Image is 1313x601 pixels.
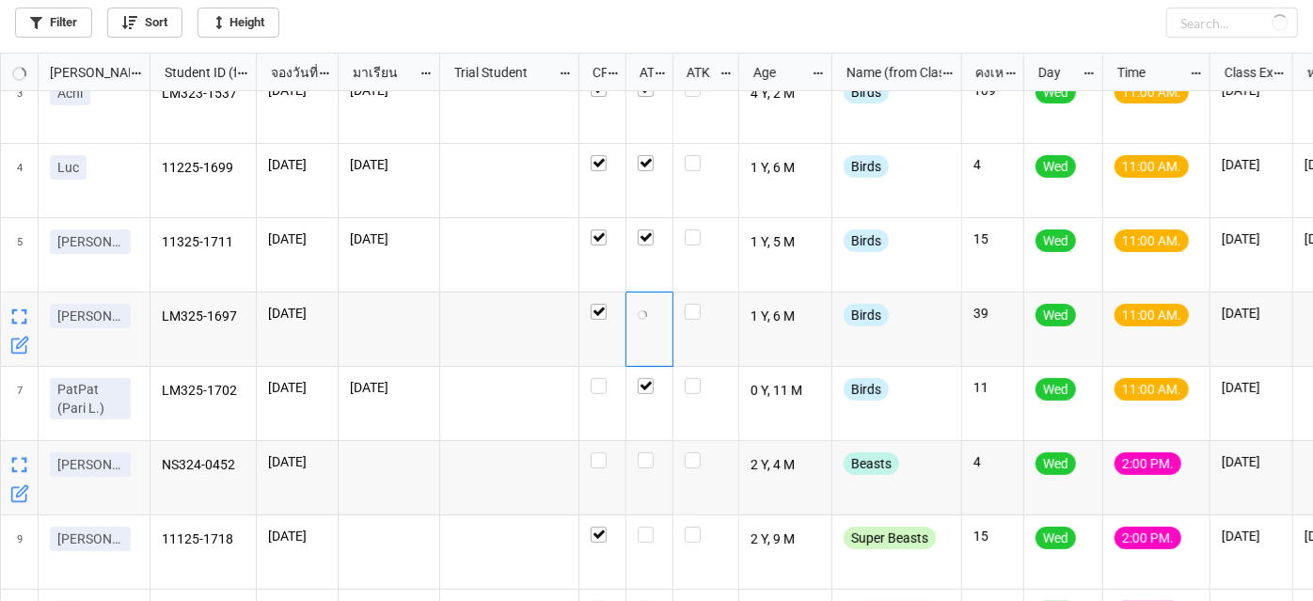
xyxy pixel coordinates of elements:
p: 2 Y, 9 M [751,527,821,553]
p: [DATE] [268,378,326,397]
p: 11 [973,378,1012,397]
p: NS324-0452 [162,452,245,479]
a: Filter [15,8,92,38]
p: [DATE] [268,229,326,248]
p: 39 [973,304,1012,323]
p: 2 Y, 4 M [751,452,821,479]
div: ATT [628,62,655,83]
p: 4 [973,155,1012,174]
p: 15 [973,229,1012,248]
div: มาเรียน [341,62,419,83]
p: [DATE] [350,229,428,248]
div: grid [1,54,150,91]
span: 7 [17,367,23,440]
p: 11325-1711 [162,229,245,256]
p: [DATE] [1222,527,1281,546]
a: Sort [107,8,182,38]
div: Student ID (from [PERSON_NAME] Name) [153,62,236,83]
div: Birds [844,304,889,326]
div: [PERSON_NAME] Name [39,62,130,83]
div: 11:00 AM. [1115,155,1189,178]
p: [DATE] [268,527,326,546]
p: PatPat (Pari L.) [57,380,123,418]
div: Wed [1036,229,1076,252]
p: [DATE] [1222,229,1281,248]
p: [DATE] [1222,304,1281,323]
p: [DATE] [1222,378,1281,397]
p: LM325-1702 [162,378,245,404]
div: Time [1106,62,1190,83]
p: Luc [57,158,79,177]
p: 0 Y, 11 M [751,378,821,404]
p: 4 [973,452,1012,471]
div: Birds [844,229,889,252]
div: 11:00 AM. [1115,81,1189,103]
div: 11:00 AM. [1115,378,1189,401]
div: Day [1027,62,1084,83]
p: [DATE] [350,378,428,397]
div: CF [581,62,608,83]
div: Beasts [844,452,899,475]
div: ATK [675,62,719,83]
div: Name (from Class) [835,62,941,83]
p: [DATE] [1222,452,1281,471]
p: 11225-1699 [162,155,245,182]
p: [PERSON_NAME] [57,232,123,251]
div: 2:00 PM. [1115,527,1181,549]
div: Wed [1036,378,1076,401]
p: 4 Y, 2 M [751,81,821,107]
div: Wed [1036,304,1076,326]
p: [PERSON_NAME] [57,455,123,474]
div: 11:00 AM. [1115,229,1189,252]
p: [DATE] [1222,155,1281,174]
p: 1 Y, 6 M [751,155,821,182]
p: 15 [973,527,1012,546]
div: Super Beasts [844,527,936,549]
div: Age [742,62,812,83]
p: [PERSON_NAME] [57,530,123,548]
div: Wed [1036,155,1076,178]
p: [DATE] [268,304,326,323]
div: จองวันที่ [260,62,319,83]
p: [DATE] [350,155,428,174]
div: Birds [844,378,889,401]
div: Wed [1036,452,1076,475]
input: Search... [1166,8,1298,38]
div: Trial Student [443,62,558,83]
div: Birds [844,81,889,103]
p: [DATE] [268,452,326,471]
p: LM323-1537 [162,81,245,107]
span: 9 [17,515,23,589]
p: [DATE] [268,155,326,174]
div: Wed [1036,81,1076,103]
p: 11125-1718 [162,527,245,553]
div: Birds [844,155,889,178]
span: 5 [17,218,23,292]
div: 11:00 AM. [1115,304,1189,326]
div: 2:00 PM. [1115,452,1181,475]
p: 1 Y, 5 M [751,229,821,256]
div: Class Expiration [1213,62,1273,83]
p: Achi [57,84,83,103]
div: คงเหลือ (from Nick Name) [964,62,1004,83]
div: Wed [1036,527,1076,549]
a: Height [198,8,279,38]
p: LM325-1697 [162,304,245,330]
p: [PERSON_NAME] [57,307,123,325]
span: 4 [17,144,23,217]
p: 1 Y, 6 M [751,304,821,330]
span: 3 [17,70,23,143]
